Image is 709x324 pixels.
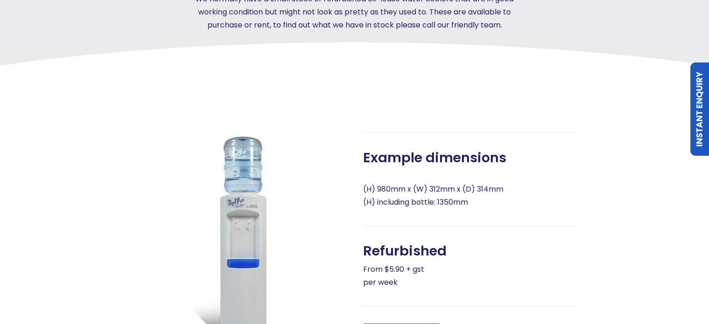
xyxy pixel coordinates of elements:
[363,183,578,209] p: (H) 980mm x (W) 312mm x (D) 314mm (H) including bottle: 1350mm
[363,150,506,166] span: Example dimensions
[690,62,709,156] a: Instant Enquiry
[363,243,447,259] span: Refurbished
[363,263,578,289] p: From $5.90 + gst per week
[647,262,696,311] iframe: Chatbot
